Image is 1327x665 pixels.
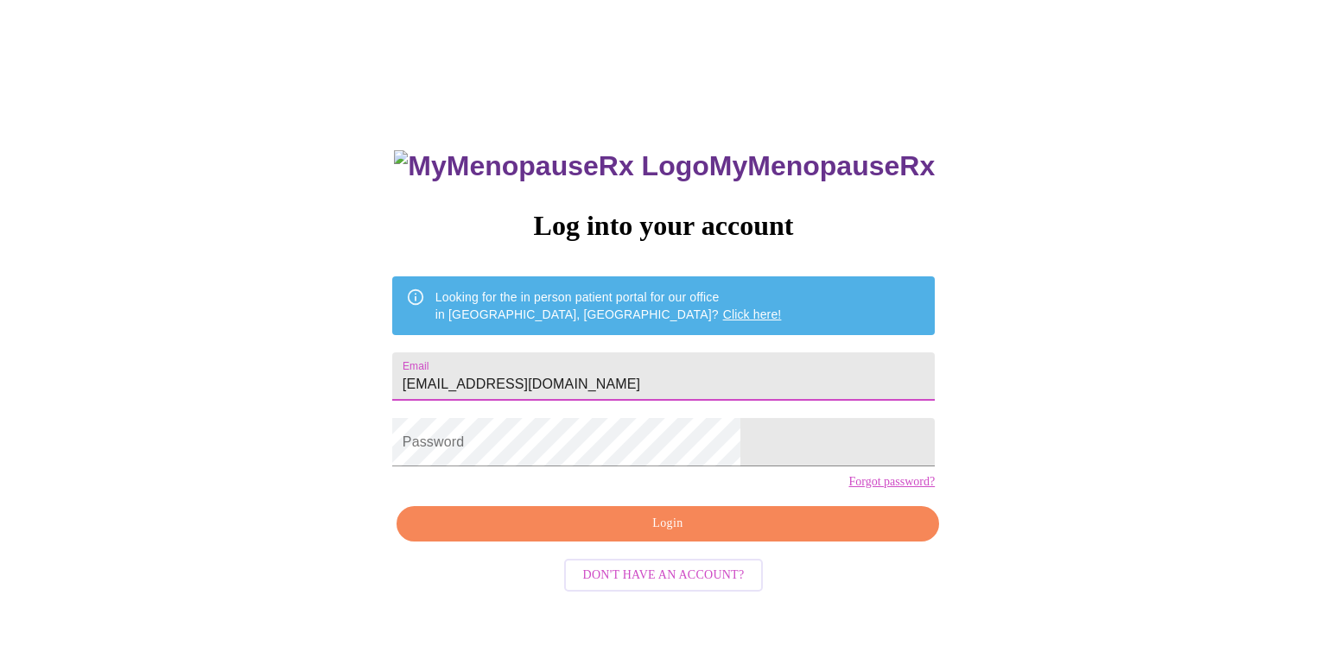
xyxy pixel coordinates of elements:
button: Don't have an account? [564,559,764,592]
span: Login [416,513,919,535]
h3: MyMenopauseRx [394,150,935,182]
button: Login [397,506,939,541]
img: MyMenopauseRx Logo [394,150,708,182]
div: Looking for the in person patient portal for our office in [GEOGRAPHIC_DATA], [GEOGRAPHIC_DATA]? [435,282,782,330]
a: Don't have an account? [560,566,768,580]
span: Don't have an account? [583,565,745,586]
a: Click here! [723,307,782,321]
a: Forgot password? [848,475,935,489]
h3: Log into your account [392,210,935,242]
